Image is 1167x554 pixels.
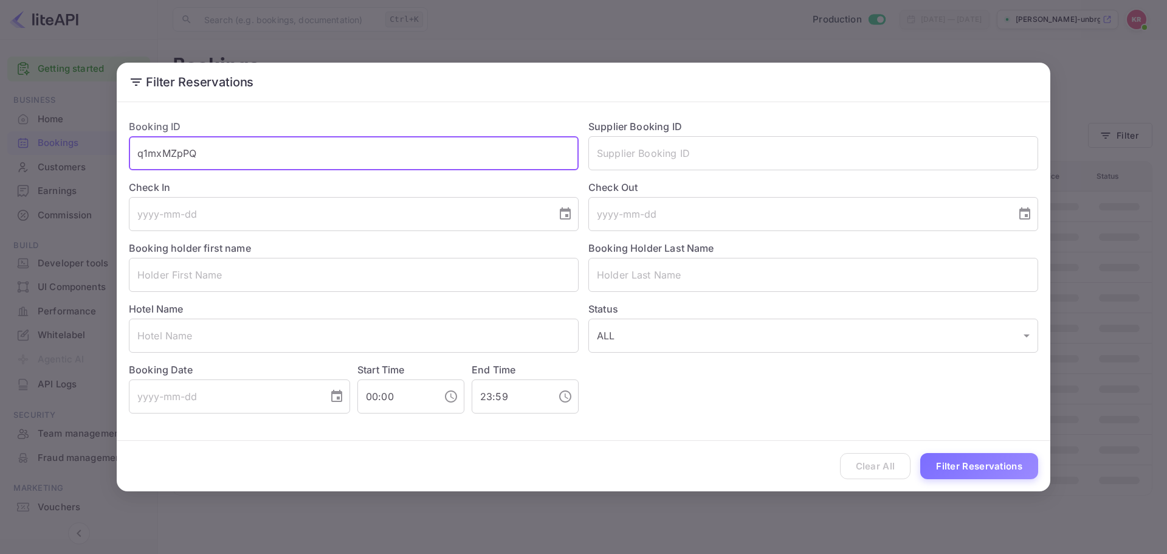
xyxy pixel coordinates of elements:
label: Booking Holder Last Name [588,242,714,254]
label: Start Time [357,364,405,376]
h2: Filter Reservations [117,63,1050,102]
input: yyyy-mm-dd [129,379,320,414]
input: Hotel Name [129,319,579,353]
label: Booking holder first name [129,242,251,254]
input: Booking ID [129,136,579,170]
button: Choose date [1013,202,1037,226]
label: Supplier Booking ID [588,120,682,133]
button: Choose date [325,384,349,409]
label: Check In [129,180,579,195]
input: hh:mm [357,379,434,414]
button: Choose time, selected time is 12:00 AM [439,384,463,409]
input: yyyy-mm-dd [129,197,548,231]
button: Choose date [553,202,577,226]
label: Booking ID [129,120,181,133]
input: Supplier Booking ID [588,136,1038,170]
label: Check Out [588,180,1038,195]
input: hh:mm [472,379,548,414]
input: yyyy-mm-dd [588,197,1008,231]
label: End Time [472,364,515,376]
button: Filter Reservations [920,453,1038,479]
input: Holder First Name [129,258,579,292]
label: Booking Date [129,362,350,377]
input: Holder Last Name [588,258,1038,292]
button: Choose time, selected time is 11:59 PM [553,384,577,409]
label: Hotel Name [129,303,184,315]
label: Status [588,302,1038,316]
div: ALL [588,319,1038,353]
